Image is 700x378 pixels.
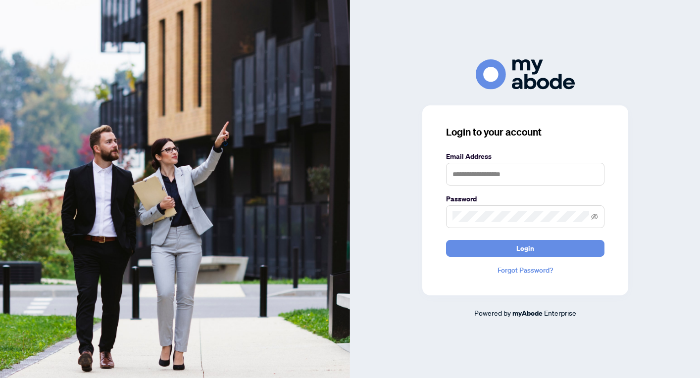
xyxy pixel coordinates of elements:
[446,265,604,276] a: Forgot Password?
[446,193,604,204] label: Password
[474,308,511,317] span: Powered by
[446,240,604,257] button: Login
[476,59,575,90] img: ma-logo
[446,151,604,162] label: Email Address
[446,125,604,139] h3: Login to your account
[591,213,598,220] span: eye-invisible
[516,240,534,256] span: Login
[544,308,576,317] span: Enterprise
[512,308,543,319] a: myAbode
